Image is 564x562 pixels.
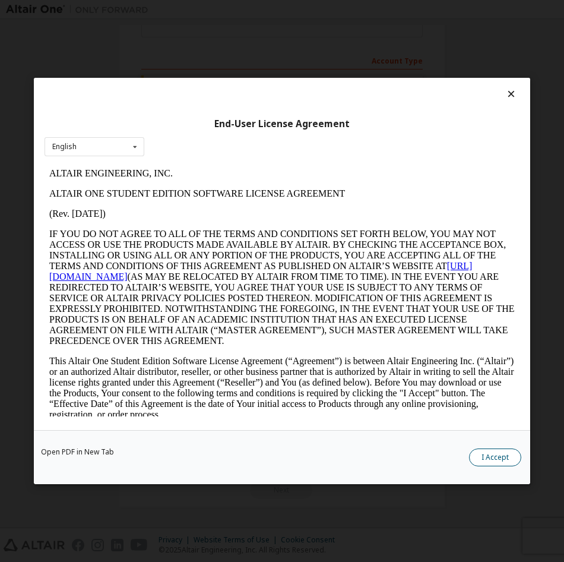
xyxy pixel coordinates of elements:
a: Open PDF in New Tab [41,449,114,456]
div: End-User License Agreement [45,118,519,130]
button: I Accept [469,449,521,466]
p: This Altair One Student Edition Software License Agreement (“Agreement”) is between Altair Engine... [5,192,470,257]
p: (Rev. [DATE]) [5,45,470,56]
div: English [52,143,77,150]
p: IF YOU DO NOT AGREE TO ALL OF THE TERMS AND CONDITIONS SET FORTH BELOW, YOU MAY NOT ACCESS OR USE... [5,65,470,183]
a: [URL][DOMAIN_NAME] [5,97,427,118]
p: ALTAIR ONE STUDENT EDITION SOFTWARE LICENSE AGREEMENT [5,25,470,36]
p: ALTAIR ENGINEERING, INC. [5,5,470,15]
